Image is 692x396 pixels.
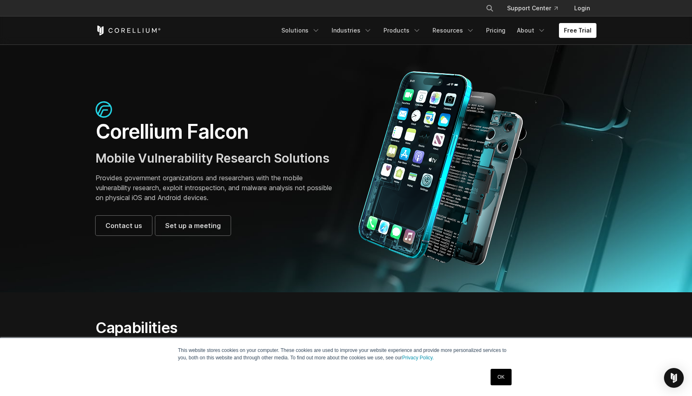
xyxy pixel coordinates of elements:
[559,23,596,38] a: Free Trial
[105,221,142,231] span: Contact us
[482,1,497,16] button: Search
[354,71,531,266] img: Corellium_Falcon Hero 1
[568,1,596,16] a: Login
[500,1,564,16] a: Support Center
[165,221,221,231] span: Set up a meeting
[96,101,112,118] img: falcon-icon
[96,173,338,203] p: Provides government organizations and researchers with the mobile vulnerability research, exploit...
[491,369,512,385] a: OK
[96,319,424,337] h2: Capabilities
[402,355,434,361] a: Privacy Policy.
[512,23,551,38] a: About
[96,216,152,235] a: Contact us
[664,368,684,388] div: Open Intercom Messenger
[178,347,514,361] p: This website stores cookies on your computer. These cookies are used to improve your website expe...
[96,151,330,165] span: Mobile Vulnerability Research Solutions
[327,23,377,38] a: Industries
[276,23,325,38] a: Solutions
[379,23,426,38] a: Products
[155,216,231,235] a: Set up a meeting
[276,23,596,38] div: Navigation Menu
[96,119,338,144] h1: Corellium Falcon
[476,1,596,16] div: Navigation Menu
[481,23,510,38] a: Pricing
[96,26,161,35] a: Corellium Home
[428,23,479,38] a: Resources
